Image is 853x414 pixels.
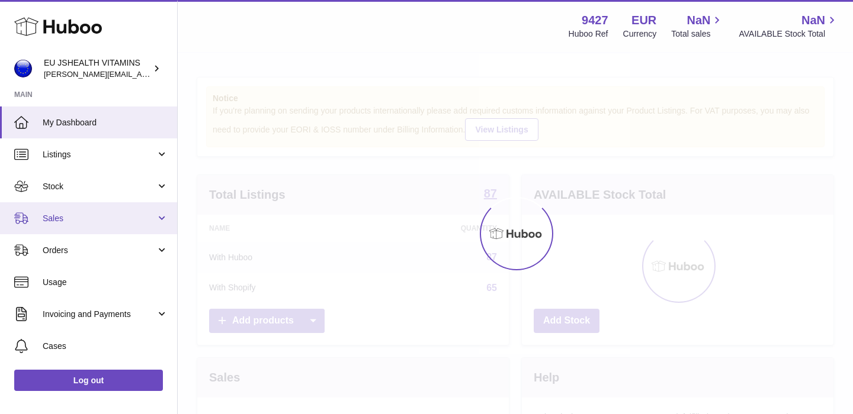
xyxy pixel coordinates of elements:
span: Stock [43,181,156,192]
span: [PERSON_NAME][EMAIL_ADDRESS][DOMAIN_NAME] [44,69,238,79]
span: Sales [43,213,156,224]
strong: EUR [631,12,656,28]
span: AVAILABLE Stock Total [739,28,839,40]
img: laura@jessicasepel.com [14,60,32,77]
span: Invoicing and Payments [43,309,156,320]
div: Currency [623,28,657,40]
a: Log out [14,370,163,391]
span: Usage [43,277,168,288]
span: Orders [43,245,156,256]
a: NaN AVAILABLE Stock Total [739,12,839,40]
strong: 9427 [582,12,608,28]
span: Listings [43,149,156,160]
span: NaN [801,12,825,28]
span: Total sales [671,28,724,40]
span: My Dashboard [43,117,168,128]
div: EU JSHEALTH VITAMINS [44,57,150,80]
span: Cases [43,341,168,352]
div: Huboo Ref [569,28,608,40]
a: NaN Total sales [671,12,724,40]
span: NaN [687,12,710,28]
